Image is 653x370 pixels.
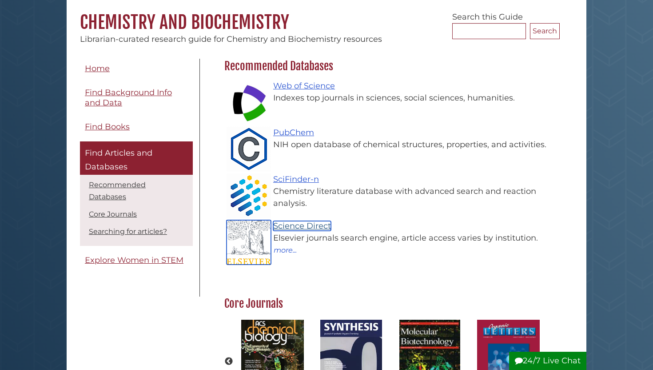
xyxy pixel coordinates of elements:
a: PubChem [273,128,314,137]
h2: Core Journals [220,297,560,311]
span: Explore Women in STEM [85,255,183,265]
button: Previous [224,357,233,366]
span: Find Background Info and Data [85,88,172,108]
div: Indexes top journals in sciences, social sciences, humanities. [233,92,555,104]
span: Librarian-curated research guide for Chemistry and Biochemistry resources [80,34,382,44]
a: Explore Women in STEM [80,250,193,270]
button: 24/7 Live Chat [509,352,586,370]
a: Find Background Info and Data [80,83,193,113]
h2: Recommended Databases [220,59,560,73]
a: Recommended Databases [89,181,146,201]
a: Core Journals [89,210,137,218]
span: Find Articles and Databases [85,148,152,172]
a: Find Articles and Databases [80,141,193,175]
a: Web of Science [273,81,335,91]
div: Elsevier journals search engine, article access varies by institution. [233,232,555,244]
div: Chemistry literature database with advanced search and reaction analysis. [233,185,555,209]
div: Guide Pages [80,59,193,275]
a: Searching for articles? [89,227,167,236]
span: Find Books [85,122,130,132]
button: more... [273,244,297,256]
span: Home [85,64,110,73]
a: Science Direct [273,221,331,231]
div: NIH open database of chemical structures, properties, and activities. [233,139,555,151]
a: Find Books [80,117,193,137]
a: SciFinder-n [273,174,319,184]
a: Home [80,59,193,79]
button: Search [530,23,560,39]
